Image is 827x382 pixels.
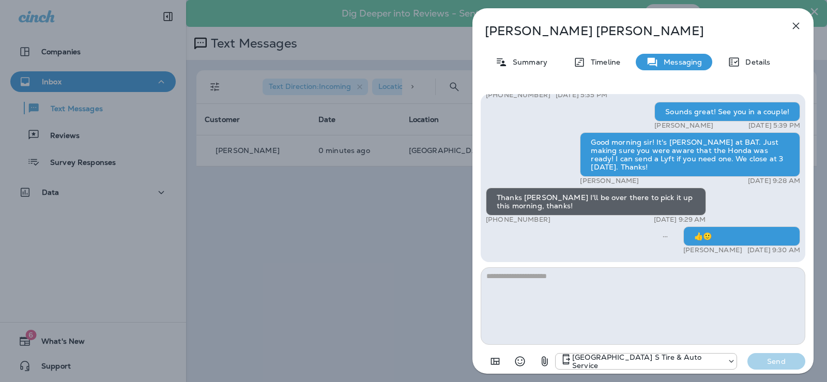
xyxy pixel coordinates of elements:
p: [DATE] 9:28 AM [748,177,800,185]
p: [GEOGRAPHIC_DATA] S Tire & Auto Service [572,353,722,370]
p: Timeline [586,58,620,66]
p: [DATE] 9:29 AM [654,216,706,224]
p: [PERSON_NAME] [683,246,742,254]
p: [DATE] 9:30 AM [747,246,800,254]
div: Good morning sir! It's [PERSON_NAME] at BAT. Just making sure you were aware that the Honda was r... [580,132,800,177]
p: [PERSON_NAME] [580,177,639,185]
div: +1 (301) 975-0024 [556,353,737,370]
p: Summary [508,58,547,66]
button: Select an emoji [510,351,530,372]
button: Add in a premade template [485,351,506,372]
p: Messaging [658,58,702,66]
div: Thanks [PERSON_NAME] I'll be over there to pick it up this morning, thanks! [486,188,706,216]
p: Details [740,58,770,66]
p: [PHONE_NUMBER] [486,216,550,224]
span: Sent [663,231,668,240]
p: [PERSON_NAME] [PERSON_NAME] [485,24,767,38]
div: Sounds great! See you in a couple! [654,102,800,121]
div: 👍🙂 [683,226,800,246]
p: [DATE] 5:39 PM [748,121,800,130]
p: [DATE] 5:35 PM [556,91,607,99]
p: [PERSON_NAME] [654,121,713,130]
p: [PHONE_NUMBER] [486,91,550,99]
